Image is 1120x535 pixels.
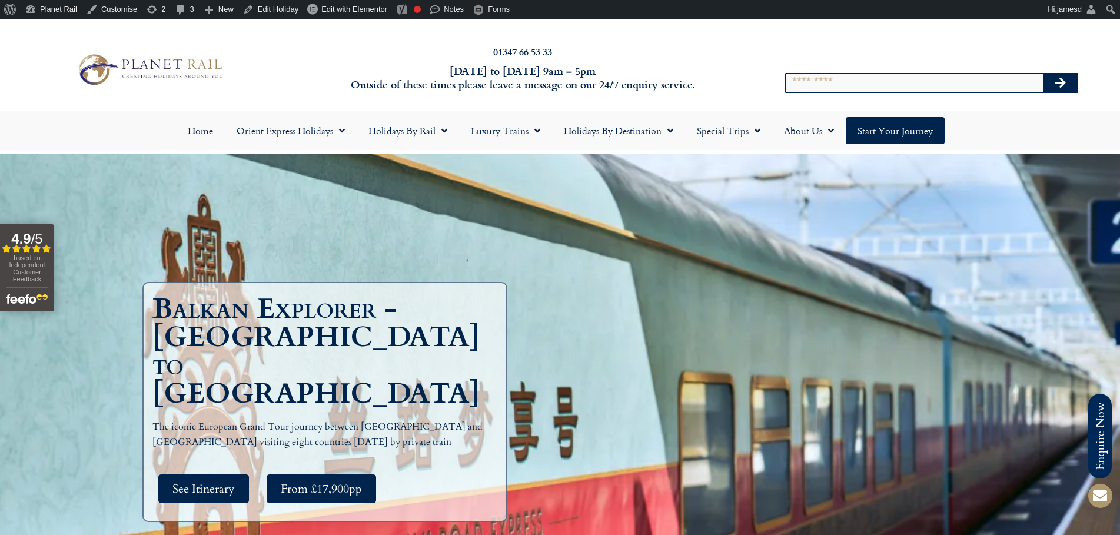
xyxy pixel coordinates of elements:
a: Holidays by Rail [357,117,459,144]
a: Orient Express Holidays [225,117,357,144]
h1: Balkan Explorer - [GEOGRAPHIC_DATA] to [GEOGRAPHIC_DATA] [152,295,503,408]
a: Luxury Trains [459,117,552,144]
a: Start your Journey [846,117,945,144]
img: Planet Rail Train Holidays Logo [72,51,227,88]
a: 01347 66 53 33 [493,45,552,58]
button: Search [1043,74,1078,92]
h6: [DATE] to [DATE] 9am – 5pm Outside of these times please leave a message on our 24/7 enquiry serv... [301,64,743,92]
div: Focus keyphrase not set [414,6,421,13]
nav: Menu [6,117,1114,144]
a: Home [176,117,225,144]
a: About Us [772,117,846,144]
span: See Itinerary [172,481,235,496]
p: The iconic European Grand Tour journey between [GEOGRAPHIC_DATA] and [GEOGRAPHIC_DATA] visiting e... [152,420,503,450]
a: Holidays by Destination [552,117,685,144]
span: Edit with Elementor [321,5,387,14]
a: Special Trips [685,117,772,144]
span: jamesd [1057,5,1082,14]
span: From £17,900pp [281,481,362,496]
a: See Itinerary [158,474,249,503]
a: From £17,900pp [267,474,376,503]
